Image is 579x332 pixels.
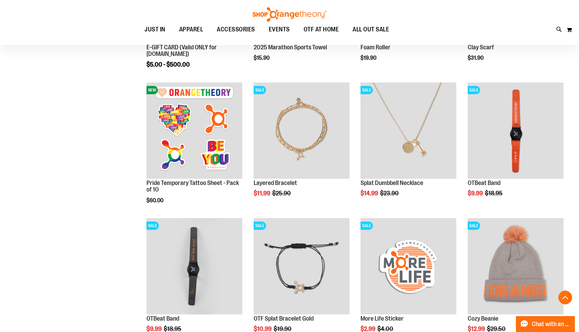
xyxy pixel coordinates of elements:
[468,82,563,179] a: OTBeat BandSALE
[360,315,404,322] a: More Life Sticker
[360,218,456,315] a: Product image for More Life StickerSALE
[468,179,500,186] a: OTBeat Band
[254,55,271,61] span: $15.90
[254,86,266,94] span: SALE
[380,190,400,197] span: $23.90
[360,179,423,186] a: Splat Dumbbell Necklace
[146,86,158,94] span: NEW
[360,222,373,230] span: SALE
[360,82,456,179] a: Front facing view of plus Necklace - GoldSALE
[146,82,242,179] a: Pride Temporary Tattoo Sheet - Pack of 10NEW
[269,22,290,37] span: EVENTS
[468,86,480,94] span: SALE
[179,22,203,37] span: APPAREL
[146,197,164,204] span: $60.00
[468,315,498,322] a: Cozy Beanie
[360,218,456,314] img: Product image for More Life Sticker
[357,79,460,214] div: product
[254,82,349,178] img: Layered Bracelet
[146,218,242,314] img: OTBeat Band
[360,82,456,178] img: Front facing view of plus Necklace - Gold
[254,190,271,197] span: $11.99
[146,218,242,315] a: OTBeat BandSALE
[146,44,217,58] a: E-GIFT CARD (Valid ONLY for [DOMAIN_NAME])
[146,61,190,68] span: $5.00 - $500.00
[468,218,563,315] a: Main view of OTF Cozy Scarf GreySALE
[252,7,327,22] img: Shop Orangetheory
[360,55,377,61] span: $19.90
[254,44,327,51] a: 2025 Marathon Sports Towel
[360,190,379,197] span: $14.99
[146,222,159,230] span: SALE
[254,218,349,314] img: Product image for Splat Bracelet Gold
[144,22,165,37] span: JUST IN
[468,82,563,178] img: OTBeat Band
[254,179,297,186] a: Layered Bracelet
[143,79,246,221] div: product
[485,190,504,197] span: $18.95
[146,315,179,322] a: OTBeat Band
[468,44,494,51] a: Clay Scarf
[217,22,255,37] span: ACCESSORIES
[360,44,390,51] a: Foam Roller
[146,179,239,193] a: Pride Temporary Tattoo Sheet - Pack of 10
[304,22,339,37] span: OTF AT HOME
[468,55,485,61] span: $31.90
[558,291,572,304] button: Back To Top
[464,79,567,214] div: product
[250,79,353,214] div: product
[254,315,314,322] a: OTF Splat Bracelet Gold
[272,190,292,197] span: $25.90
[360,86,373,94] span: SALE
[353,22,389,37] span: ALL OUT SALE
[254,222,266,230] span: SALE
[532,321,571,328] span: Chat with an Expert
[254,82,349,179] a: Layered BraceletSALE
[468,218,563,314] img: Main view of OTF Cozy Scarf Grey
[516,316,575,332] button: Chat with an Expert
[146,82,242,178] img: Pride Temporary Tattoo Sheet - Pack of 10
[468,222,480,230] span: SALE
[468,190,484,197] span: $9.99
[254,218,349,315] a: Product image for Splat Bracelet GoldSALE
